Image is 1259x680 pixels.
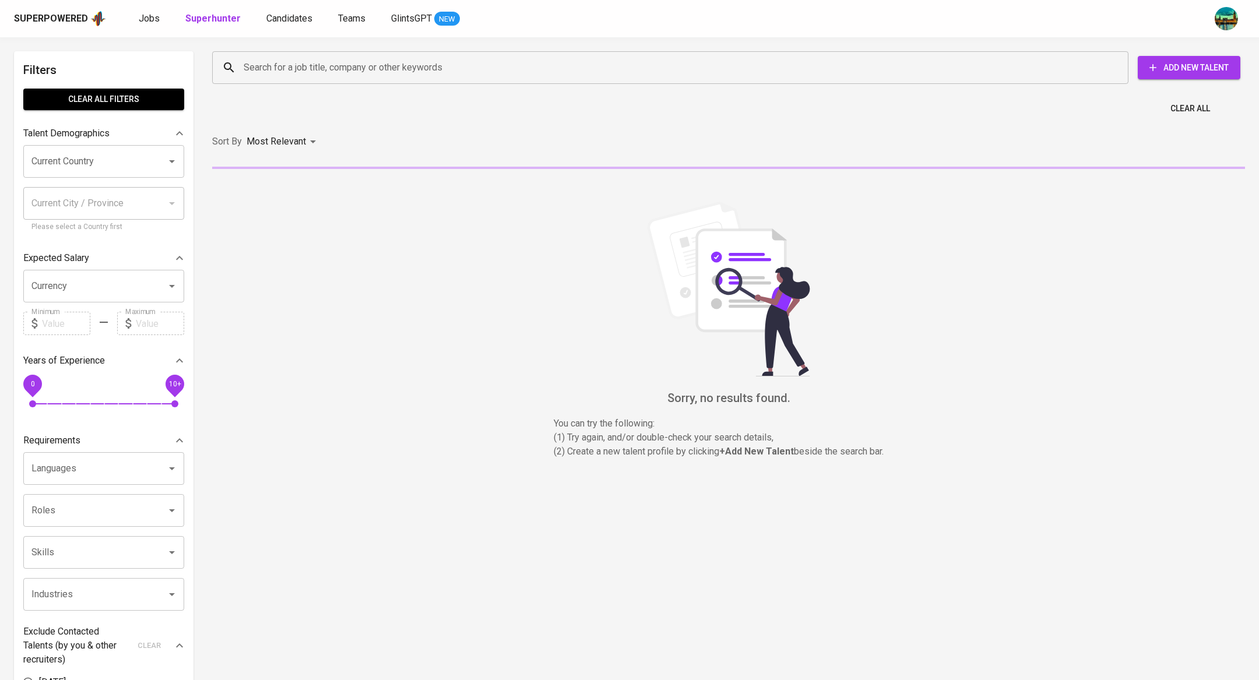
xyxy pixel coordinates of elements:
[14,12,88,26] div: Superpowered
[164,544,180,561] button: Open
[23,625,131,667] p: Exclude Contacted Talents (by you & other recruiters)
[23,349,184,372] div: Years of Experience
[139,13,160,24] span: Jobs
[266,12,315,26] a: Candidates
[23,429,184,452] div: Requirements
[434,13,460,25] span: NEW
[23,122,184,145] div: Talent Demographics
[164,586,180,603] button: Open
[164,460,180,477] button: Open
[391,12,460,26] a: GlintsGPT NEW
[23,89,184,110] button: Clear All filters
[554,417,903,431] p: You can try the following :
[164,153,180,170] button: Open
[23,625,184,667] div: Exclude Contacted Talents (by you & other recruiters)clear
[23,251,89,265] p: Expected Salary
[31,221,176,233] p: Please select a Country first
[164,278,180,294] button: Open
[1215,7,1238,30] img: a5d44b89-0c59-4c54-99d0-a63b29d42bd3.jpg
[30,380,34,388] span: 0
[247,131,320,153] div: Most Relevant
[1147,61,1231,75] span: Add New Talent
[185,13,241,24] b: Superhunter
[212,389,1245,407] h6: Sorry, no results found.
[212,135,242,149] p: Sort By
[33,92,175,107] span: Clear All filters
[23,354,105,368] p: Years of Experience
[14,10,106,27] a: Superpoweredapp logo
[164,502,180,519] button: Open
[554,445,903,459] p: (2) Create a new talent profile by clicking beside the search bar.
[338,13,365,24] span: Teams
[23,61,184,79] h6: Filters
[247,135,306,149] p: Most Relevant
[23,246,184,270] div: Expected Salary
[23,126,110,140] p: Talent Demographics
[90,10,106,27] img: app logo
[42,312,90,335] input: Value
[185,12,243,26] a: Superhunter
[139,12,162,26] a: Jobs
[391,13,432,24] span: GlintsGPT
[1166,98,1215,119] button: Clear All
[266,13,312,24] span: Candidates
[338,12,368,26] a: Teams
[23,434,80,448] p: Requirements
[641,202,816,376] img: file_searching.svg
[719,446,794,457] b: + Add New Talent
[136,312,184,335] input: Value
[1138,56,1240,79] button: Add New Talent
[554,431,903,445] p: (1) Try again, and/or double-check your search details,
[1170,101,1210,116] span: Clear All
[168,380,181,388] span: 10+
